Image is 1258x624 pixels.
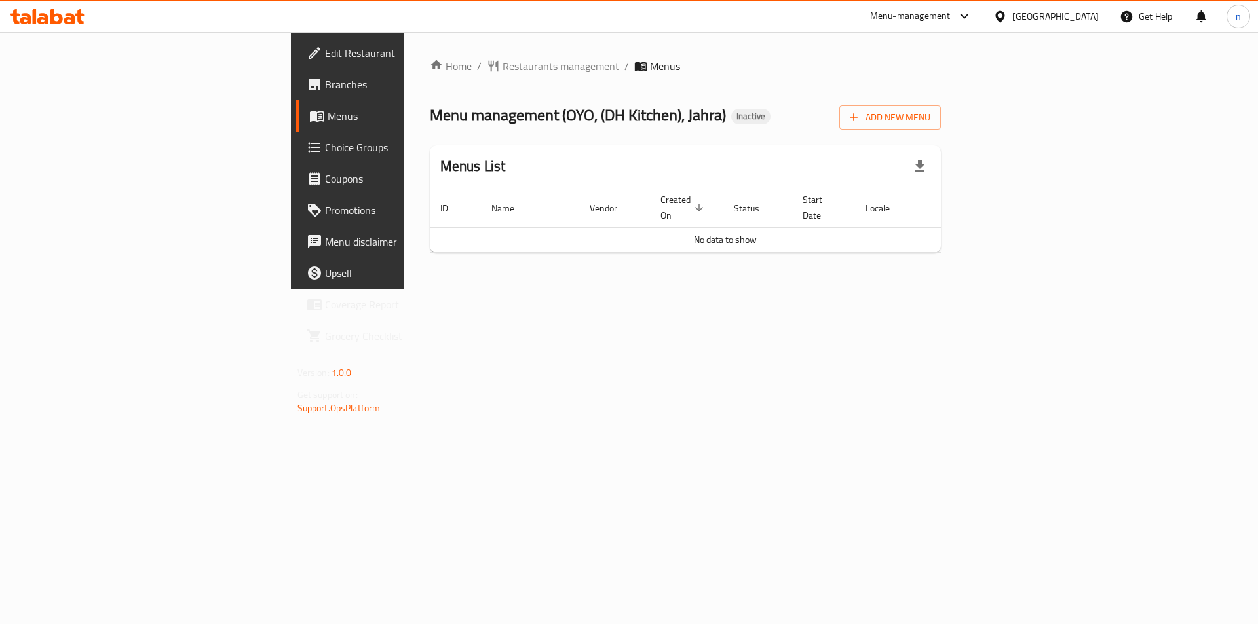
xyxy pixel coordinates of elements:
[296,289,501,320] a: Coverage Report
[503,58,619,74] span: Restaurants management
[325,171,491,187] span: Coupons
[650,58,680,74] span: Menus
[325,328,491,344] span: Grocery Checklist
[430,100,726,130] span: Menu management ( OYO, (DH Kitchen), Jahra )
[904,151,936,182] div: Export file
[296,257,501,289] a: Upsell
[296,226,501,257] a: Menu disclaimer
[325,45,491,61] span: Edit Restaurant
[839,105,941,130] button: Add New Menu
[328,108,491,124] span: Menus
[923,188,1021,228] th: Actions
[803,192,839,223] span: Start Date
[731,109,771,124] div: Inactive
[624,58,629,74] li: /
[296,69,501,100] a: Branches
[491,200,531,216] span: Name
[590,200,634,216] span: Vendor
[694,231,757,248] span: No data to show
[430,188,1021,253] table: enhanced table
[296,37,501,69] a: Edit Restaurant
[296,163,501,194] a: Coupons
[332,364,352,381] span: 1.0.0
[870,9,951,24] div: Menu-management
[1012,9,1099,24] div: [GEOGRAPHIC_DATA]
[1236,9,1241,24] span: n
[296,132,501,163] a: Choice Groups
[296,194,501,226] a: Promotions
[325,77,491,92] span: Branches
[325,265,491,281] span: Upsell
[850,109,930,126] span: Add New Menu
[430,58,942,74] nav: breadcrumb
[325,234,491,249] span: Menu disclaimer
[297,399,381,416] a: Support.OpsPlatform
[487,58,619,74] a: Restaurants management
[296,320,501,352] a: Grocery Checklist
[660,192,708,223] span: Created On
[734,200,776,216] span: Status
[731,111,771,122] span: Inactive
[297,386,358,403] span: Get support on:
[296,100,501,132] a: Menus
[325,202,491,218] span: Promotions
[440,200,465,216] span: ID
[325,297,491,312] span: Coverage Report
[325,139,491,155] span: Choice Groups
[297,364,330,381] span: Version:
[866,200,907,216] span: Locale
[440,156,506,176] h2: Menus List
